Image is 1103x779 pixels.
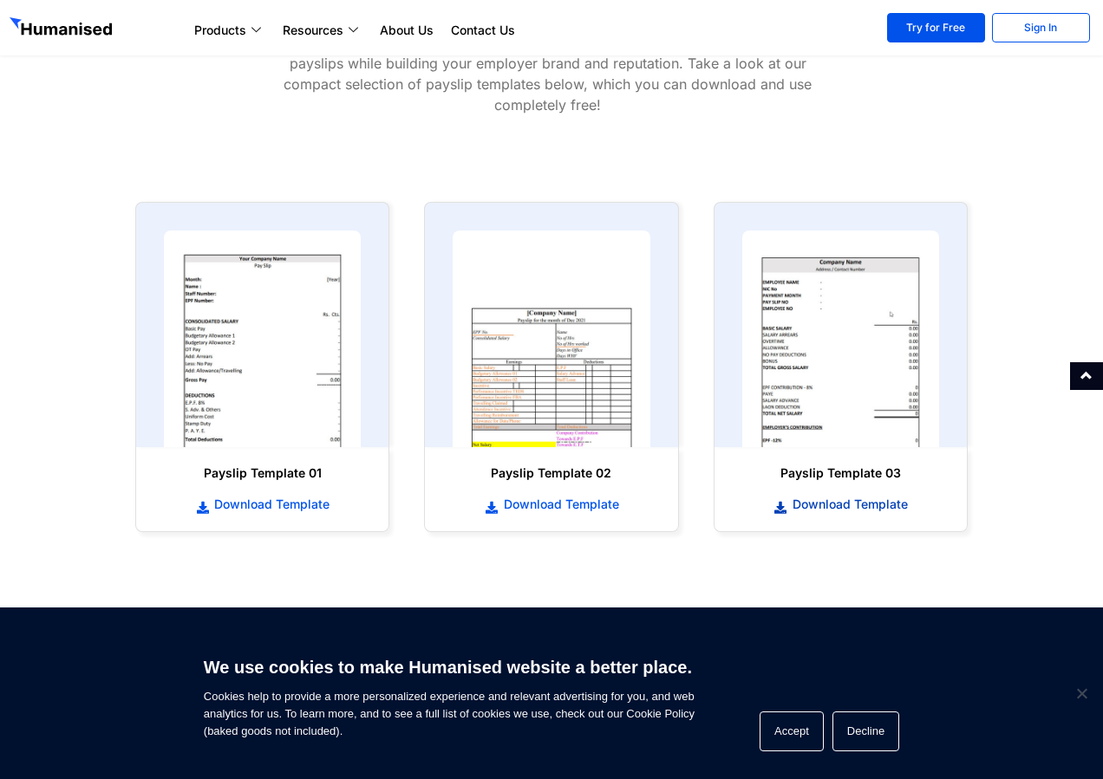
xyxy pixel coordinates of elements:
a: Contact Us [442,20,524,41]
a: About Us [371,20,442,41]
img: GetHumanised Logo [10,17,115,40]
a: Download Template [442,495,660,514]
a: Download Template [732,495,950,514]
h6: We use cookies to make Humanised website a better place. [204,655,695,679]
a: Sign In [992,13,1090,42]
h6: Payslip Template 03 [732,464,950,482]
img: payslip template [164,230,361,447]
a: Try for Free [887,13,985,42]
button: Accept [760,711,824,751]
span: Cookies help to provide a more personalized experience and relevant advertising for you, and web ... [204,646,695,740]
h6: Payslip Template 02 [442,464,660,482]
a: Products [186,20,274,41]
img: payslip template [742,230,939,447]
span: Download Template [499,496,619,513]
span: Decline [1073,685,1090,702]
span: Download Template [788,496,908,513]
h6: Payslip Template 01 [153,464,371,482]
span: Download Template [210,496,330,513]
img: payslip template [453,230,649,447]
p: We offer a few different payslip templates that’ll let you offer your staff professional payslips... [262,32,834,115]
a: Resources [274,20,371,41]
a: Download Template [153,495,371,514]
button: Decline [832,711,899,751]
